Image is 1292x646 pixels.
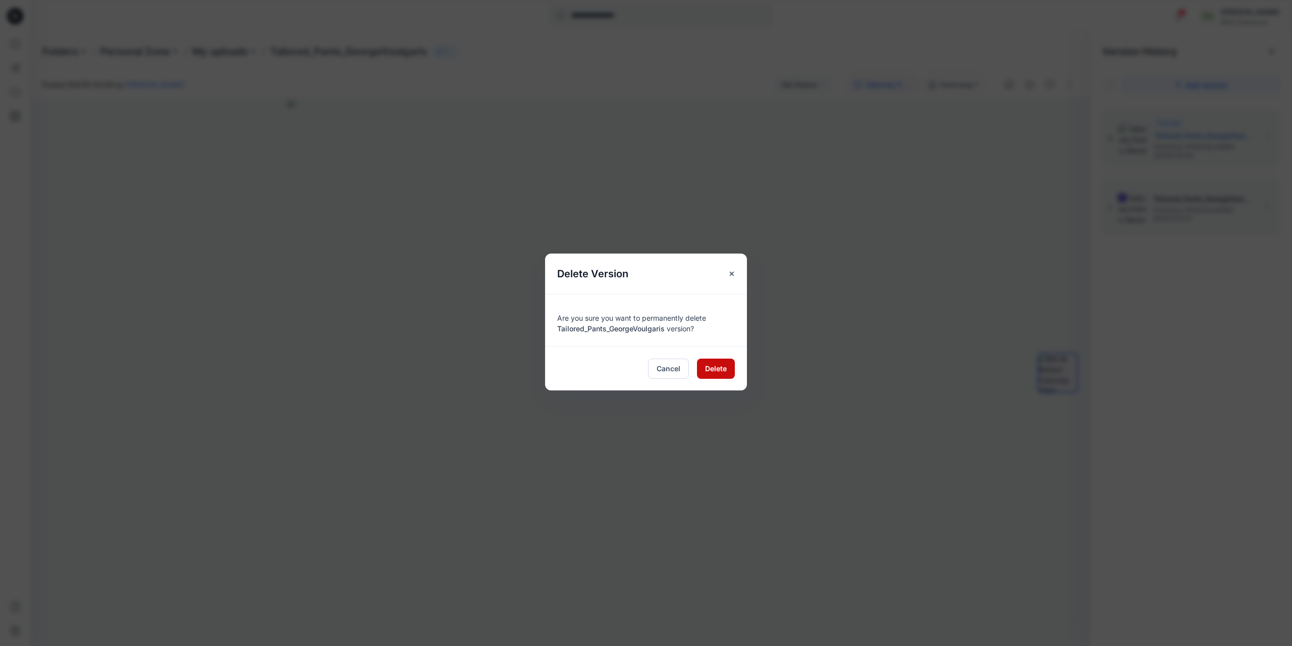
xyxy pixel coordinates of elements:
[648,359,689,379] button: Cancel
[657,363,680,374] span: Cancel
[557,307,735,334] div: Are you sure you want to permanently delete version?
[557,324,665,333] span: Tailored_Pants_GeorgeVoulgaris
[723,265,741,283] button: Close
[545,254,640,294] h5: Delete Version
[697,359,735,379] button: Delete
[705,363,727,374] span: Delete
